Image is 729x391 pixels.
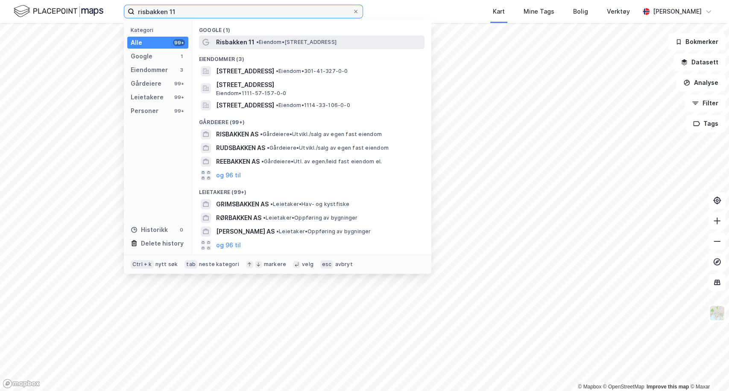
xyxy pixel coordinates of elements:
[603,384,644,390] a: OpenStreetMap
[3,379,40,388] a: Mapbox homepage
[256,39,259,45] span: •
[573,6,588,17] div: Bolig
[264,261,286,268] div: markere
[709,305,725,321] img: Z
[199,261,239,268] div: neste kategori
[216,240,241,250] button: og 96 til
[216,90,287,97] span: Eiendom • 1111-57-157-0-0
[155,261,178,268] div: nytt søk
[131,225,168,235] div: Historikk
[131,38,142,48] div: Alle
[647,384,689,390] a: Improve this map
[276,102,350,109] span: Eiendom • 1114-33-106-0-0
[261,158,382,165] span: Gårdeiere • Utl. av egen/leid fast eiendom el.
[216,213,261,223] span: RØRBAKKEN AS
[216,66,274,76] span: [STREET_ADDRESS]
[192,182,431,197] div: Leietakere (99+)
[184,260,197,269] div: tab
[276,68,348,75] span: Eiendom • 301-41-327-0-0
[302,261,313,268] div: velg
[320,260,334,269] div: esc
[173,39,185,46] div: 99+
[686,350,729,391] div: Kontrollprogram for chat
[676,74,726,91] button: Analyse
[270,201,273,207] span: •
[673,54,726,71] button: Datasett
[131,51,152,61] div: Google
[216,100,274,110] span: [STREET_ADDRESS]
[260,131,263,137] span: •
[131,92,164,102] div: Leietakere
[173,80,185,87] div: 99+
[173,94,185,101] div: 99+
[276,68,278,74] span: •
[653,6,702,17] div: [PERSON_NAME]
[216,199,269,209] span: GRIMSBAKKEN AS
[267,145,269,151] span: •
[192,20,431,35] div: Google (1)
[131,260,154,269] div: Ctrl + k
[524,6,554,17] div: Mine Tags
[685,95,726,112] button: Filter
[270,201,350,208] span: Leietaker • Hav- og kystfiske
[276,228,279,235] span: •
[131,65,168,75] div: Eiendommer
[216,129,258,139] span: RISBAKKEN AS
[192,112,431,127] div: Gårdeiere (99+)
[493,6,505,17] div: Kart
[276,228,371,235] span: Leietaker • Oppføring av bygninger
[607,6,630,17] div: Verktøy
[216,170,241,180] button: og 96 til
[261,158,264,165] span: •
[173,107,185,114] div: 99+
[668,33,726,50] button: Bokmerker
[686,350,729,391] iframe: Chat Widget
[260,131,382,138] span: Gårdeiere • Utvikl./salg av egen fast eiendom
[263,214,358,221] span: Leietaker • Oppføring av bygninger
[256,39,337,46] span: Eiendom • [STREET_ADDRESS]
[178,226,185,233] div: 0
[178,53,185,60] div: 1
[216,156,260,167] span: REEBAKKEN AS
[131,27,188,33] div: Kategori
[276,102,278,108] span: •
[131,106,158,116] div: Personer
[578,384,601,390] a: Mapbox
[216,37,255,47] span: Risbakken 11
[135,5,352,18] input: Søk på adresse, matrikkel, gårdeiere, leietakere eller personer
[178,67,185,73] div: 3
[216,80,421,90] span: [STREET_ADDRESS]
[131,78,161,89] div: Gårdeiere
[14,4,103,19] img: logo.f888ab2527a4732fd821a326f86c7f29.svg
[141,238,184,249] div: Delete history
[263,214,266,221] span: •
[192,49,431,64] div: Eiendommer (3)
[192,252,431,267] div: Personer (99+)
[686,115,726,132] button: Tags
[216,143,265,153] span: RUDSBAKKEN AS
[267,145,389,151] span: Gårdeiere • Utvikl./salg av egen fast eiendom
[216,226,275,237] span: [PERSON_NAME] AS
[335,261,352,268] div: avbryt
